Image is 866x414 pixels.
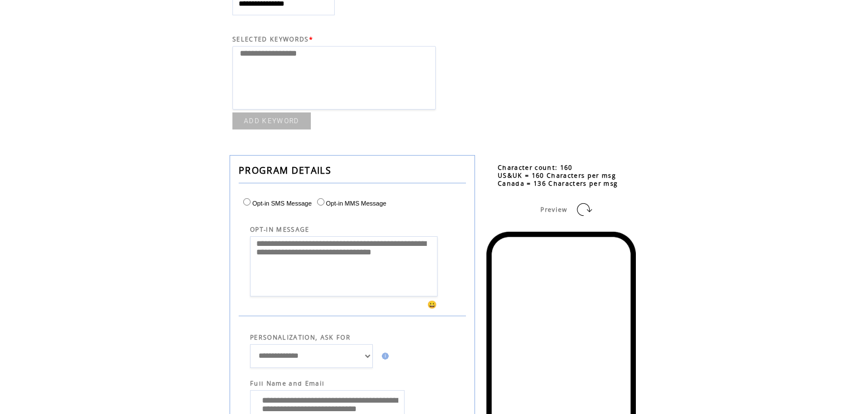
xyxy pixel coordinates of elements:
span: 😀 [427,299,438,310]
span: US&UK = 160 Characters per msg [498,172,616,179]
span: PROGRAM DETAILS [239,164,331,177]
span: Character count: 160 [498,164,573,172]
input: Opt-in MMS Message [317,198,324,206]
img: help.gif [378,353,389,359]
span: OPT-IN MESSAGE [250,225,310,233]
span: SELECTED KEYWORDS [232,35,309,43]
label: Opt-in MMS Message [314,200,386,207]
span: Full Name and Email [250,379,466,387]
a: ADD KEYWORD [232,112,311,129]
span: PERSONALIZATION, ASK FOR [250,333,351,341]
span: Preview [540,206,567,214]
label: Opt-in SMS Message [240,200,312,207]
input: Opt-in SMS Message [243,198,251,206]
span: Canada = 136 Characters per msg [498,179,618,187]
